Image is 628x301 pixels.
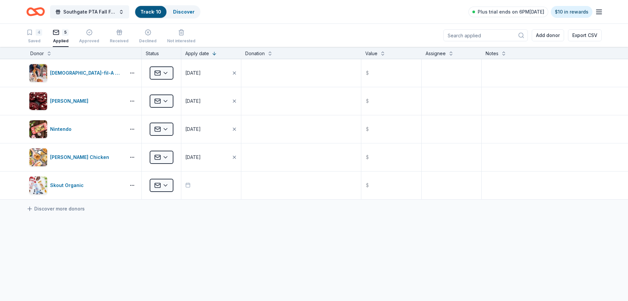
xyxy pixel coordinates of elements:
div: [DATE] [185,153,201,161]
div: [DATE] [185,97,201,105]
div: Declined [139,38,157,44]
div: Received [110,38,129,44]
button: Not interested [167,26,195,47]
img: Image for Chick-fil-A (Fremont) [29,64,47,82]
div: Not interested [167,38,195,44]
div: Nintendo [50,125,74,133]
div: 4 [36,29,42,36]
button: Image for Starbird Chicken[PERSON_NAME] Chicken [29,148,123,167]
button: [DATE] [181,59,241,87]
button: Image for Chick-fil-A (Fremont)[DEMOGRAPHIC_DATA]-fil-A ([GEOGRAPHIC_DATA]) [29,64,123,82]
button: Received [110,26,129,47]
a: Plus trial ends on 6PM[DATE] [468,7,548,17]
div: [DATE] [185,69,201,77]
div: [PERSON_NAME] [50,97,91,105]
img: Image for Starbird Chicken [29,148,47,166]
img: Image for Nintendo [29,120,47,138]
button: Image for Skout OrganicSkout Organic [29,176,123,195]
button: [DATE] [181,87,241,115]
span: Southgate PTA Fall Festival [63,8,116,16]
button: Declined [139,26,157,47]
div: [DATE] [185,125,201,133]
span: Plus trial ends on 6PM[DATE] [478,8,544,16]
button: Approved [79,26,99,47]
button: 5Applied [53,26,69,47]
div: Skout Organic [50,181,86,189]
img: Image for Skout Organic [29,176,47,194]
a: Discover [173,9,194,15]
div: Saved [26,38,42,44]
a: Home [26,4,45,19]
button: Track· 10Discover [135,5,200,19]
a: $10 in rewards [551,6,592,18]
div: Notes [486,50,498,57]
button: [DATE] [181,115,241,143]
div: Applied [53,38,69,44]
button: Add donor [532,29,564,41]
div: Assignee [426,50,446,57]
a: Track· 10 [140,9,161,15]
div: Approved [79,38,99,44]
div: Apply date [185,50,209,57]
a: Discover more donors [26,205,85,213]
div: Donation [245,50,265,57]
button: Export CSV [568,29,602,41]
button: Image for Le Boulanger[PERSON_NAME] [29,92,123,110]
button: 4Saved [26,26,42,47]
img: Image for Le Boulanger [29,92,47,110]
button: Image for NintendoNintendo [29,120,123,138]
div: Value [365,50,377,57]
input: Search applied [443,29,528,41]
div: [DEMOGRAPHIC_DATA]-fil-A ([GEOGRAPHIC_DATA]) [50,69,123,77]
div: [PERSON_NAME] Chicken [50,153,112,161]
button: Southgate PTA Fall Festival [50,5,129,19]
div: Donor [30,50,44,57]
div: 5 [62,29,69,36]
div: Status [142,47,181,59]
button: [DATE] [181,143,241,171]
